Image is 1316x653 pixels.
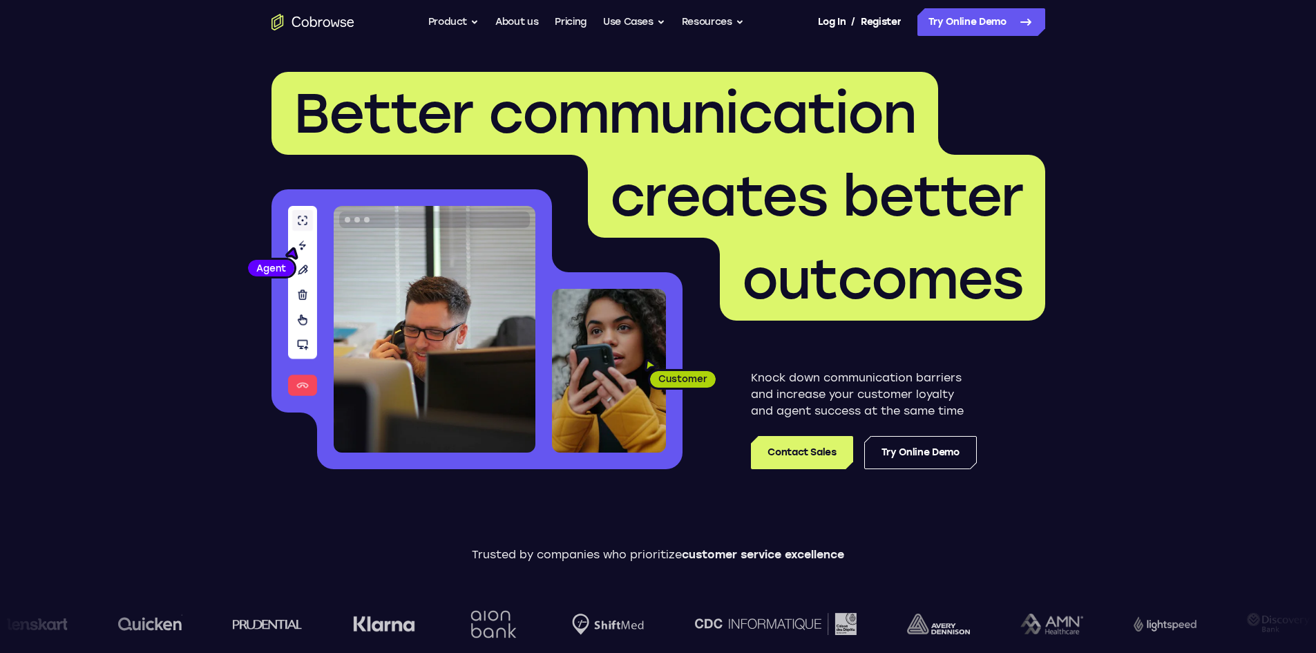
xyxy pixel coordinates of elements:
img: Klarna [347,616,410,632]
img: A customer holding their phone [552,289,666,453]
button: Resources [682,8,744,36]
a: Try Online Demo [917,8,1045,36]
img: prudential [227,618,297,630]
a: Contact Sales [751,436,852,469]
span: Better communication [294,80,916,146]
a: About us [495,8,538,36]
img: A customer support agent talking on the phone [334,206,535,453]
img: Shiftmed [567,614,639,635]
span: creates better [610,163,1023,229]
img: avery-dennison [902,614,964,634]
img: AMN Healthcare [1015,614,1078,635]
button: Product [428,8,479,36]
img: Aion Bank [461,596,517,652]
span: / [851,14,855,30]
a: Pricing [555,8,587,36]
p: Knock down communication barriers and increase your customer loyalty and agent success at the sam... [751,370,977,419]
a: Log In [818,8,846,36]
span: customer service excellence [682,548,844,561]
img: CDC Informatique [689,613,851,634]
img: Lightspeed [1128,616,1191,631]
a: Go to the home page [271,14,354,30]
button: Use Cases [603,8,665,36]
a: Try Online Demo [864,436,977,469]
a: Register [861,8,901,36]
span: outcomes [742,246,1023,312]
